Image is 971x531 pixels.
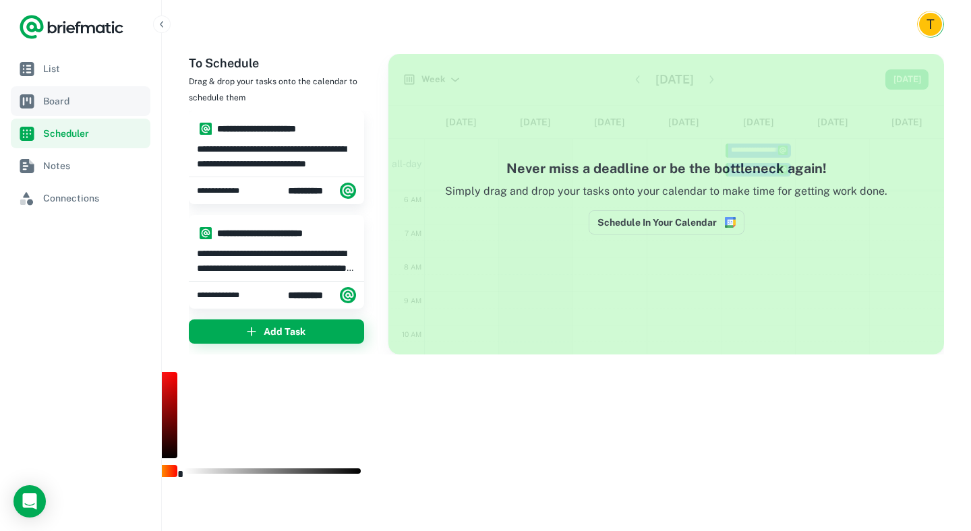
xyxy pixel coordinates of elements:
[415,158,917,179] h4: Never miss a deadline or be the bottleneck again!
[43,158,145,173] span: Notes
[11,151,150,181] a: Notes
[189,77,357,102] span: Drag & drop your tasks onto the calendar to schedule them
[197,289,252,301] span: Friday, Aug 22
[200,227,212,239] img: system.png
[11,183,150,213] a: Connections
[340,287,356,303] img: system.png
[919,13,942,36] div: T
[288,177,356,204] div: Briefmatic
[11,86,150,116] a: Board
[415,183,917,210] p: Simply drag and drop your tasks onto your calendar to make time for getting work done.
[189,54,378,73] h6: To Schedule
[917,11,944,38] button: Account button
[43,61,145,76] span: List
[11,119,150,148] a: Scheduler
[43,126,145,141] span: Scheduler
[589,210,744,235] button: Connect to Google Calendar to reserve time in your schedule to complete this work
[19,13,124,40] a: Logo
[288,282,356,309] div: Briefmatic
[13,485,46,518] div: Load Chat
[189,319,364,344] button: Add Task
[197,185,252,197] span: Friday, Aug 22
[340,183,356,199] img: system.png
[11,54,150,84] a: List
[43,94,145,108] span: Board
[43,191,145,206] span: Connections
[200,123,212,135] img: system.png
